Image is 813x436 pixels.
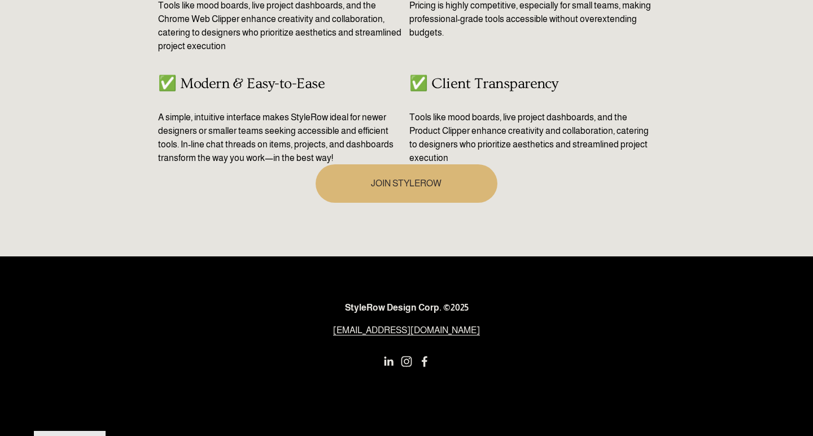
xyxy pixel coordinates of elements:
[409,111,654,165] p: Tools like mood boards, live project dashboards, and the Product Clipper enhance creativity and c...
[316,164,498,203] a: JOIN STYLEROW
[409,75,654,93] h4: ✅ Client Transparency
[158,111,403,165] p: A simple, intuitive interface makes StyleRow ideal for newer designers or smaller teams seeking a...
[383,356,394,367] a: LinkedIn
[419,356,430,367] a: Facebook
[333,324,480,337] a: [EMAIL_ADDRESS][DOMAIN_NAME]
[158,75,403,93] h4: ✅ Modern & Easy-to-Ease
[401,356,412,367] a: Instagram
[345,303,469,312] strong: StyleRow Design Corp. ©2025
